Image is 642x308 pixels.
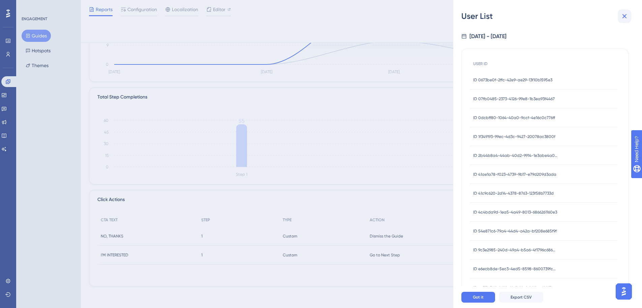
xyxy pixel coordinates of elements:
span: ID 4c4bda9d-1ea5-4a49-8013-6866261160e3 [473,209,557,215]
span: ID 1f349193-99ec-4d3c-9427-20078ac3800f [473,134,555,139]
span: ID 0dcbff80-1064-40a0-9ccf-4e16c0c776ff [473,115,555,120]
div: [DATE] - [DATE] [469,32,507,40]
span: ID e6ecb8de-5ec3-4ed5-8598-8600739fcdd3 [473,266,557,272]
span: ID 54e871c6-79a4-44d4-a42a-bf208e685f9f [473,228,557,234]
span: USER ID [473,61,488,66]
span: ID 41c9c620-2d14-4378-8763-123f58b7733d [473,191,554,196]
span: ID 9c3e2985-240d-49a4-b5a6-4f1796c686bc [473,247,557,253]
span: Export CSV [511,295,532,300]
div: User List [461,11,634,22]
span: ID 07fb0485-2373-4126-99e8-1b3ea93f4467 [473,96,555,102]
span: ID 41ae1a78-f023-4739-9b17-e79d209d3ada [473,172,556,177]
span: Need Help? [16,2,42,10]
button: Got it [461,292,495,303]
iframe: UserGuiding AI Assistant Launcher [614,281,634,302]
span: ID 0673be0f-2ffc-42e9-ae29-13f10b1595e3 [473,77,552,83]
span: ID 2b44b8a4-44ab-40d2-9914-1e3abe4a094d [473,153,557,158]
span: ID ec75b3d9-fd90-4bff-99a1-1d10ccf4817e [473,285,554,290]
span: Got it [473,295,484,300]
button: Export CSV [499,292,543,303]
